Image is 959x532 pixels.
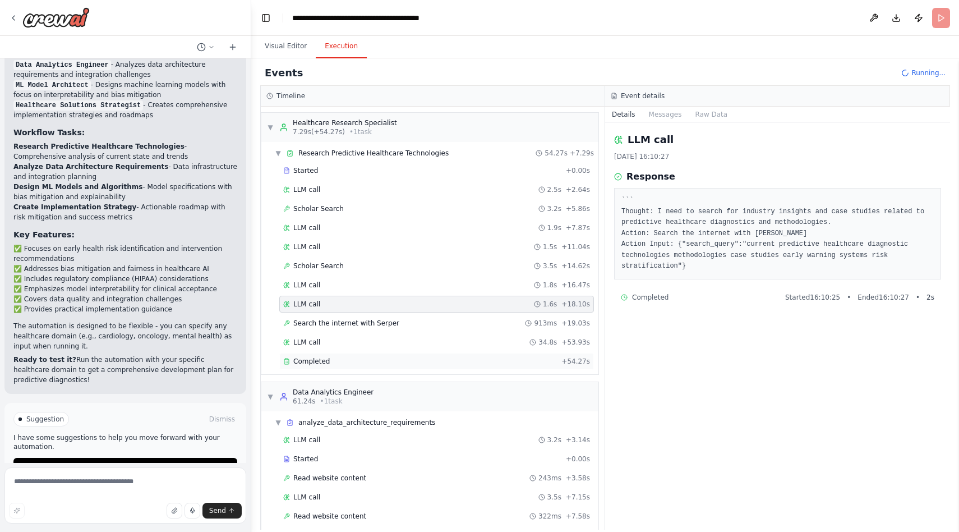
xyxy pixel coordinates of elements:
[538,338,557,347] span: 34.8s
[13,80,91,90] code: ML Model Architect
[538,512,561,521] span: 322ms
[911,68,946,77] span: Running...
[13,294,237,304] li: ✅ Covers data quality and integration challenges
[547,223,561,232] span: 1.9s
[566,166,590,175] span: + 0.00s
[13,274,237,284] li: ✅ Includes regulatory compliance (HIPAA) considerations
[207,414,237,425] button: Dismiss
[202,503,242,519] button: Send
[293,319,399,328] span: Search the internet with Serper
[13,355,237,385] p: Run the automation with your specific healthcare domain to get a comprehensive development plan f...
[566,493,590,502] span: + 7.15s
[13,182,237,202] li: - Model specifications with bias mitigation and explainability
[293,435,320,444] span: LLM call
[298,418,435,427] span: analyze_data_architecture_requirements
[538,474,561,483] span: 243ms
[9,503,25,519] button: Improve this prompt
[561,319,590,328] span: + 19.03s
[543,300,557,309] span: 1.6s
[13,60,111,70] code: Data Analytics Engineer
[543,262,557,270] span: 3.5s
[13,59,237,80] li: - Analyzes data architecture requirements and integration challenges
[293,357,330,366] span: Completed
[13,230,75,239] strong: Key Features:
[22,7,90,27] img: Logo
[547,204,561,213] span: 3.2s
[628,132,674,148] h2: LLM call
[293,204,344,213] span: Scholar Search
[847,293,851,302] span: •
[561,300,590,309] span: + 18.10s
[316,35,367,58] button: Execution
[298,149,449,158] span: Research Predictive Healthcare Technologies
[265,65,303,81] h2: Events
[688,107,734,122] button: Raw Data
[185,503,200,519] button: Click to speak your automation idea
[293,166,318,175] span: Started
[13,284,237,294] li: ✅ Emphasizes model interpretability for clinical acceptance
[13,356,76,364] strong: Ready to test it?
[292,12,460,24] nav: breadcrumb
[13,183,142,191] strong: Design ML Models and Algorithms
[566,223,590,232] span: + 7.87s
[570,149,594,158] span: + 7.29s
[293,185,320,194] span: LLM call
[293,118,397,127] div: Healthcare Research Specialist
[785,293,840,302] span: Started 16:10:25
[561,262,590,270] span: + 14.62s
[192,40,219,54] button: Switch to previous chat
[13,143,185,150] strong: Research Predictive Healthcare Technologies
[293,300,320,309] span: LLM call
[349,127,372,136] span: • 1 task
[561,357,590,366] span: + 54.27s
[267,123,274,132] span: ▼
[626,170,675,184] h3: Response
[13,141,237,162] li: - Comprehensive analysis of current state and trends
[293,127,345,136] span: 7.29s (+54.27s)
[926,293,934,302] span: 2 s
[13,264,237,274] li: ✅ Addresses bias mitigation and fairness in healthcare AI
[561,281,590,290] span: + 16.47s
[13,304,237,314] li: ✅ Provides practical implementation guidance
[547,435,561,444] span: 3.2s
[275,149,282,158] span: ▼
[614,152,941,161] div: [DATE] 16:10:27
[13,433,237,451] p: I have some suggestions to help you move forward with your automation.
[566,512,590,521] span: + 7.58s
[566,474,590,483] span: + 3.58s
[13,458,237,476] button: Run Automation
[13,163,168,171] strong: Analyze Data Architecture Requirements
[103,462,158,471] span: Run Automation
[267,392,274,401] span: ▼
[293,493,320,502] span: LLM call
[13,162,237,182] li: - Data infrastructure and integration planning
[13,100,143,111] code: Healthcare Solutions Strategist
[224,40,242,54] button: Start a new chat
[293,338,320,347] span: LLM call
[293,474,366,483] span: Read website content
[547,185,561,194] span: 2.5s
[543,242,557,251] span: 1.5s
[13,100,237,120] li: - Creates comprehensive implementation strategies and roadmaps
[293,388,374,397] div: Data Analytics Engineer
[916,293,920,302] span: •
[566,204,590,213] span: + 5.86s
[857,293,909,302] span: Ended 16:10:27
[293,242,320,251] span: LLM call
[258,10,274,26] button: Hide left sidebar
[605,107,642,122] button: Details
[13,321,237,351] p: The automation is designed to be flexible - you can specify any healthcare domain (e.g., cardiolo...
[561,242,590,251] span: + 11.04s
[547,493,561,502] span: 3.5s
[13,80,237,100] li: - Designs machine learning models with focus on interpretability and bias mitigation
[13,203,136,211] strong: Create Implementation Strategy
[293,397,316,406] span: 61.24s
[566,455,590,464] span: + 0.00s
[13,244,237,264] li: ✅ Focuses on early health risk identification and intervention recommendations
[276,91,305,100] h3: Timeline
[13,128,85,137] strong: Workflow Tasks:
[642,107,689,122] button: Messages
[320,397,343,406] span: • 1 task
[13,202,237,222] li: - Actionable roadmap with risk mitigation and success metrics
[293,281,320,290] span: LLM call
